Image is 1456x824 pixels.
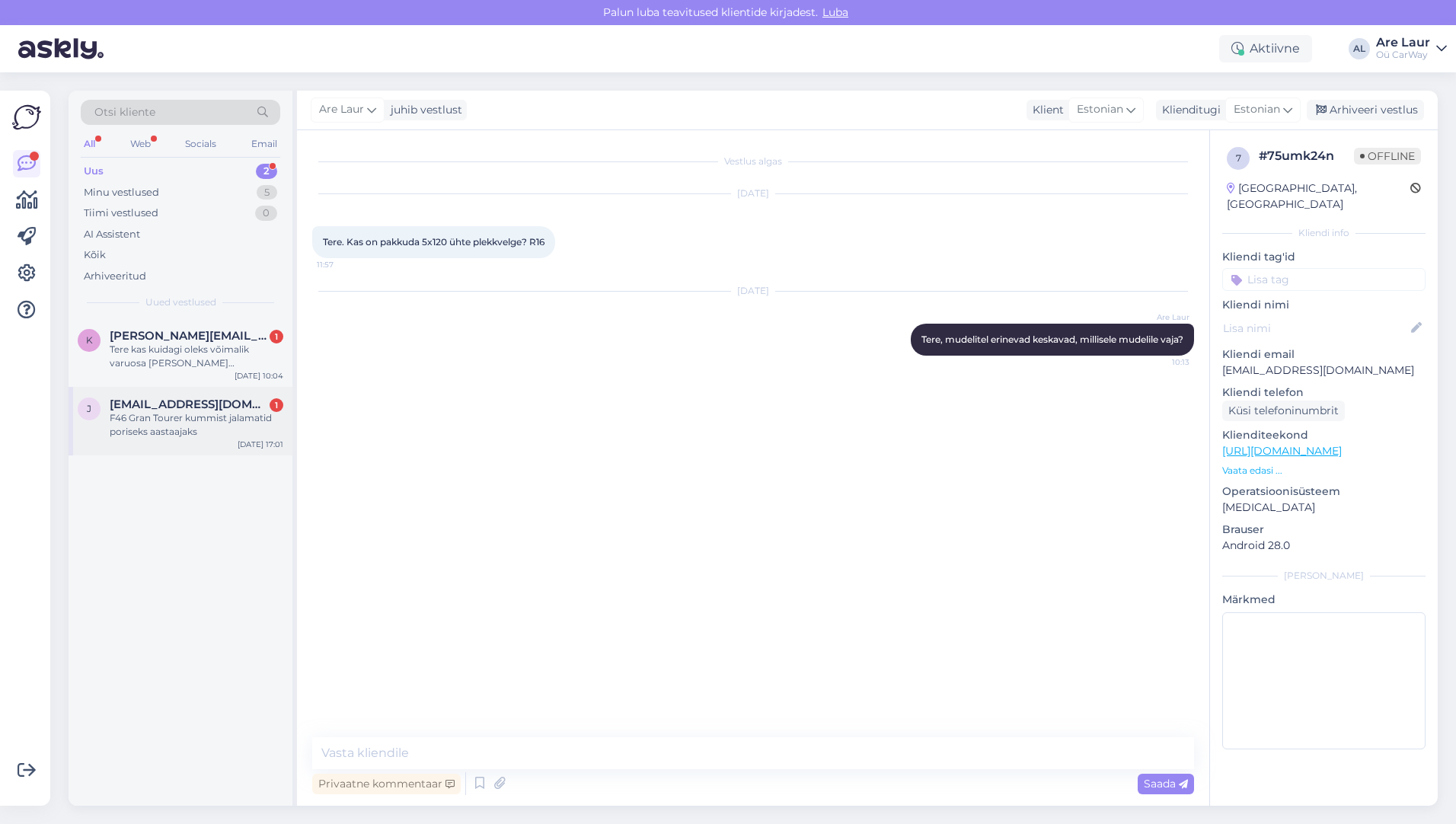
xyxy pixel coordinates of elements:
p: Kliendi telefon [1222,385,1426,401]
span: K [86,334,93,346]
span: Luba [818,5,853,19]
div: Socials [182,134,219,154]
span: 11:57 [317,259,374,270]
div: juhib vestlust [385,102,462,118]
div: Web [127,134,154,154]
span: Tere. Kas on pakkuda 5x120 ühte plekkvelge? R16 [323,236,544,248]
p: Vaata edasi ... [1222,464,1426,477]
div: 0 [255,206,277,221]
div: Kliendi info [1222,226,1426,240]
div: [DATE] 17:01 [238,439,283,450]
p: Kliendi tag'id [1222,249,1426,265]
input: Lisa tag [1222,268,1426,291]
div: [DATE] [312,187,1194,200]
div: AL [1349,38,1370,59]
div: F46 Gran Tourer kummist jalamatid poriseks aastaajaks [110,411,283,439]
div: Uus [84,164,104,179]
div: Tiimi vestlused [84,206,158,221]
span: 7 [1236,152,1241,164]
span: janus.savi@gmail.com [110,398,268,411]
p: [EMAIL_ADDRESS][DOMAIN_NAME] [1222,362,1426,378]
span: Saada [1144,777,1188,790]
input: Lisa nimi [1223,320,1408,337]
div: Oü CarWay [1376,49,1430,61]
div: AI Assistent [84,227,140,242]
div: Are Laur [1376,37,1430,49]
div: Vestlus algas [312,155,1194,168]
div: # 75umk24n [1259,147,1354,165]
img: Askly Logo [12,103,41,132]
div: [DATE] 10:04 [235,370,283,382]
span: Are Laur [319,101,364,118]
div: Klient [1027,102,1064,118]
p: Operatsioonisüsteem [1222,484,1426,500]
div: Aktiivne [1219,35,1312,62]
div: Email [248,134,280,154]
span: Are Laur [1132,311,1189,323]
span: Estonian [1234,101,1280,118]
span: Offline [1354,148,1421,164]
div: Privaatne kommentaar [312,774,461,794]
span: Uued vestlused [145,295,216,309]
p: Kliendi email [1222,347,1426,362]
a: [URL][DOMAIN_NAME] [1222,444,1342,458]
div: Kõik [84,248,106,263]
span: Tere, mudelitel erinevad keskavad, millisele mudelile vaja? [921,334,1183,345]
div: 1 [270,398,283,412]
span: Estonian [1077,101,1123,118]
div: Tere kas kuidagi oleks võimalik varuosa [PERSON_NAME] [PERSON_NAME] 18.30 [110,343,283,370]
span: j [87,403,91,414]
div: [GEOGRAPHIC_DATA], [GEOGRAPHIC_DATA] [1227,180,1410,212]
p: Android 28.0 [1222,538,1426,554]
div: Küsi telefoninumbrit [1222,401,1345,421]
div: 1 [270,330,283,343]
p: Märkmed [1222,592,1426,608]
span: Kristo.toome@gmail.com [110,329,268,343]
span: Otsi kliente [94,104,155,120]
div: Klienditugi [1156,102,1221,118]
div: [PERSON_NAME] [1222,569,1426,583]
div: Arhiveeritud [84,269,146,284]
p: Klienditeekond [1222,427,1426,443]
div: All [81,134,98,154]
span: 10:13 [1132,356,1189,368]
p: Kliendi nimi [1222,297,1426,313]
a: Are LaurOü CarWay [1376,37,1447,61]
div: [DATE] [312,284,1194,298]
div: 5 [257,185,277,200]
div: Arhiveeri vestlus [1307,100,1424,120]
p: [MEDICAL_DATA] [1222,500,1426,516]
p: Brauser [1222,522,1426,538]
div: Minu vestlused [84,185,159,200]
div: 2 [256,164,277,179]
